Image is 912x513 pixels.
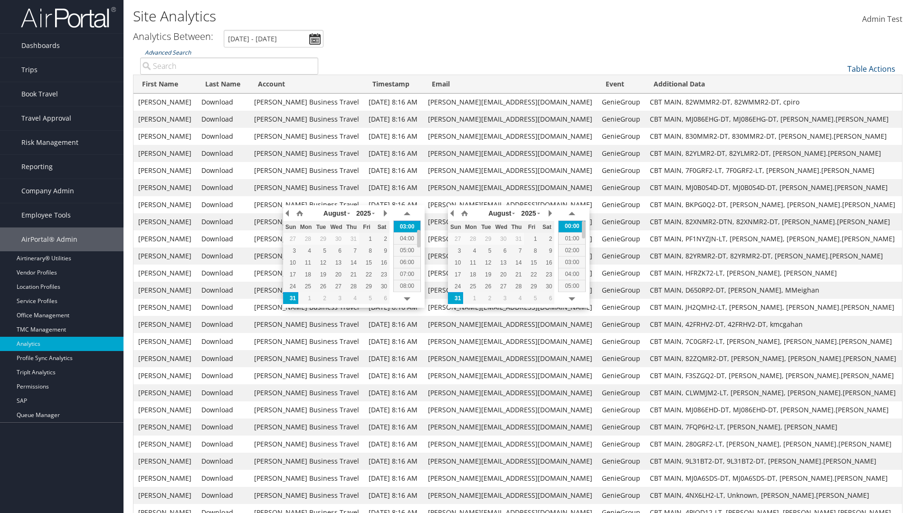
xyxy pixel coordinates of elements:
[298,247,313,255] div: 4
[283,247,298,255] div: 3
[249,333,364,350] td: [PERSON_NAME] Business Travel
[133,94,197,111] td: [PERSON_NAME]
[197,316,249,333] td: Download
[133,265,197,282] td: [PERSON_NAME]
[423,436,597,453] td: [PERSON_NAME][EMAIL_ADDRESS][DOMAIN_NAME]
[249,418,364,436] td: [PERSON_NAME] Business Travel
[488,209,511,217] span: August
[298,221,313,233] th: Mon
[448,221,463,233] th: Sun
[645,265,902,282] td: CBT MAIN, HFRZK72-LT, [PERSON_NAME], [PERSON_NAME]
[645,436,902,453] td: CBT MAIN, 280GRF2-LT, [PERSON_NAME], [PERSON_NAME].[PERSON_NAME]
[478,258,494,267] div: 12
[197,367,249,384] td: Download
[21,106,71,130] span: Travel Approval
[645,247,902,265] td: CBT MAIN, 82YRMR2-DT, 82YRMR2-DT, [PERSON_NAME].[PERSON_NAME]
[197,265,249,282] td: Download
[463,258,478,267] div: 11
[524,247,539,255] div: 8
[559,220,585,232] div: 00:00
[313,270,329,279] div: 19
[509,282,524,291] div: 28
[524,282,539,291] div: 29
[133,367,197,384] td: [PERSON_NAME]
[133,111,197,128] td: [PERSON_NAME]
[359,294,374,303] div: 5
[133,436,197,453] td: [PERSON_NAME]
[478,235,494,243] div: 29
[524,221,539,233] th: Fri
[249,230,364,247] td: [PERSON_NAME] Business Travel
[21,58,38,82] span: Trips
[524,294,539,303] div: 5
[597,230,645,247] td: GenieGroup
[597,384,645,401] td: GenieGroup
[359,247,374,255] div: 8
[374,270,389,279] div: 23
[133,30,213,43] h3: Analytics Between:
[133,213,197,230] td: [PERSON_NAME]
[313,247,329,255] div: 5
[597,367,645,384] td: GenieGroup
[364,196,423,213] td: [DATE] 8:16 AM
[597,179,645,196] td: GenieGroup
[645,350,902,367] td: CBT MAIN, 82ZQMR2-DT, [PERSON_NAME], [PERSON_NAME].[PERSON_NAME]
[344,258,359,267] div: 14
[313,294,329,303] div: 2
[249,384,364,401] td: [PERSON_NAME] Business Travel
[133,384,197,401] td: [PERSON_NAME]
[133,145,197,162] td: [PERSON_NAME]
[197,333,249,350] td: Download
[364,316,423,333] td: [DATE] 8:16 AM
[197,196,249,213] td: Download
[478,247,494,255] div: 5
[133,316,197,333] td: [PERSON_NAME]
[364,75,423,94] th: Timestamp: activate to sort column descending
[133,333,197,350] td: [PERSON_NAME]
[597,128,645,145] td: GenieGroup
[597,94,645,111] td: GenieGroup
[645,470,902,487] td: CBT MAIN, MJ0A6SDS-DT, MJ0A6SDS-DT, [PERSON_NAME].[PERSON_NAME]
[597,145,645,162] td: GenieGroup
[423,333,597,350] td: [PERSON_NAME][EMAIL_ADDRESS][DOMAIN_NAME]
[197,75,249,94] th: Last Name: activate to sort column ascending
[133,162,197,179] td: [PERSON_NAME]
[645,162,902,179] td: CBT MAIN, 7F0GRF2-LT, 7F0GRF2-LT, [PERSON_NAME].[PERSON_NAME]
[364,487,423,504] td: [DATE] 8:16 AM
[645,299,902,316] td: CBT MAIN, JH2QMH2-LT, [PERSON_NAME], [PERSON_NAME].[PERSON_NAME]
[21,228,77,251] span: AirPortal® Admin
[597,333,645,350] td: GenieGroup
[364,128,423,145] td: [DATE] 8:16 AM
[359,221,374,233] th: Fri
[394,280,420,292] div: 08:00
[249,265,364,282] td: [PERSON_NAME] Business Travel
[283,235,298,243] div: 27
[21,6,116,28] img: airportal-logo.png
[463,294,478,303] div: 1
[344,282,359,291] div: 28
[597,299,645,316] td: GenieGroup
[359,270,374,279] div: 22
[133,282,197,299] td: [PERSON_NAME]
[344,221,359,233] th: Thu
[145,48,191,57] a: Advanced Search
[394,244,420,256] div: 05:00
[394,232,420,244] div: 04:00
[645,94,902,111] td: CBT MAIN, 82WMMR2-DT, 82WMMR2-DT, cpiro
[133,487,197,504] td: [PERSON_NAME]
[597,196,645,213] td: GenieGroup
[521,209,536,217] span: 2025
[423,179,597,196] td: [PERSON_NAME][EMAIL_ADDRESS][DOMAIN_NAME]
[494,270,509,279] div: 20
[645,367,902,384] td: CBT MAIN, F3SZGQ2-DT, [PERSON_NAME], [PERSON_NAME].[PERSON_NAME]
[539,294,554,303] div: 6
[197,247,249,265] td: Download
[423,367,597,384] td: [PERSON_NAME][EMAIL_ADDRESS][DOMAIN_NAME]
[645,282,902,299] td: CBT MAIN, D650RP2-DT, [PERSON_NAME], MMeighan
[133,401,197,418] td: [PERSON_NAME]
[249,247,364,265] td: [PERSON_NAME] Business Travel
[197,111,249,128] td: Download
[539,282,554,291] div: 30
[133,418,197,436] td: [PERSON_NAME]
[494,282,509,291] div: 27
